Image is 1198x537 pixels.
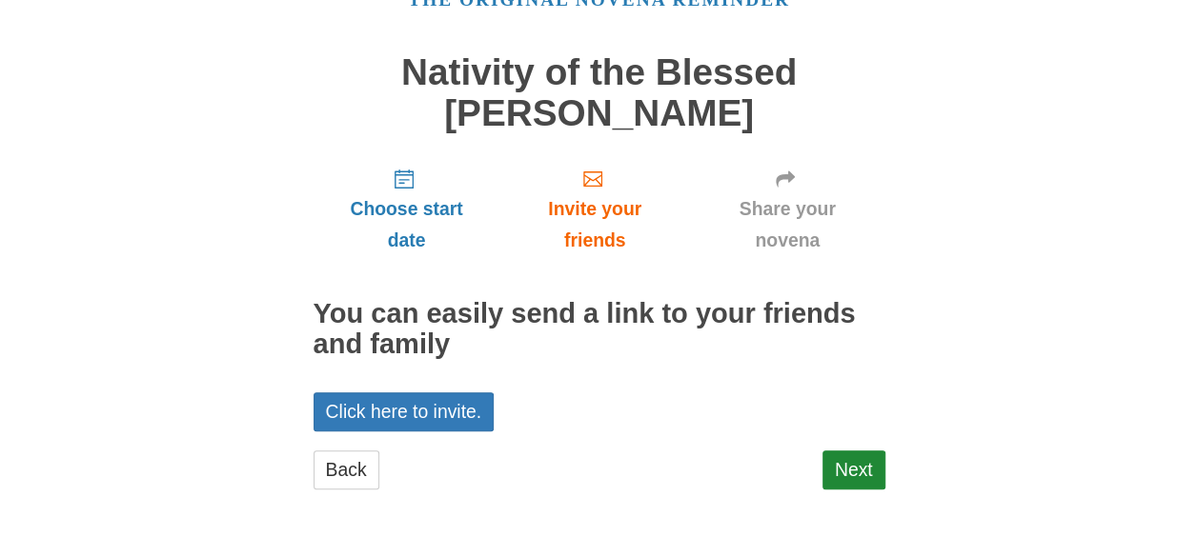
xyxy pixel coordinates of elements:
[709,193,866,256] span: Share your novena
[314,52,885,133] h1: Nativity of the Blessed [PERSON_NAME]
[314,299,885,360] h2: You can easily send a link to your friends and family
[499,152,689,266] a: Invite your friends
[314,392,495,431] a: Click here to invite.
[314,152,500,266] a: Choose start date
[314,450,379,489] a: Back
[333,193,481,256] span: Choose start date
[822,450,885,489] a: Next
[518,193,670,256] span: Invite your friends
[690,152,885,266] a: Share your novena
